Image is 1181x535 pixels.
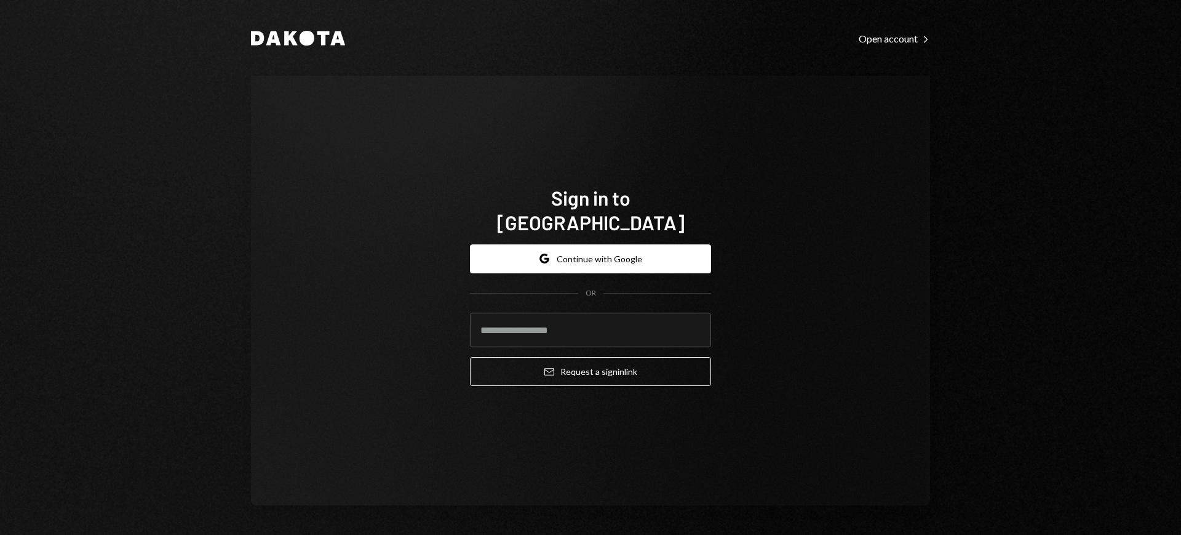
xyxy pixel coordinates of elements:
h1: Sign in to [GEOGRAPHIC_DATA] [470,185,711,235]
a: Open account [859,31,930,45]
div: Open account [859,33,930,45]
div: OR [586,288,596,299]
button: Request a signinlink [470,357,711,386]
button: Continue with Google [470,244,711,273]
